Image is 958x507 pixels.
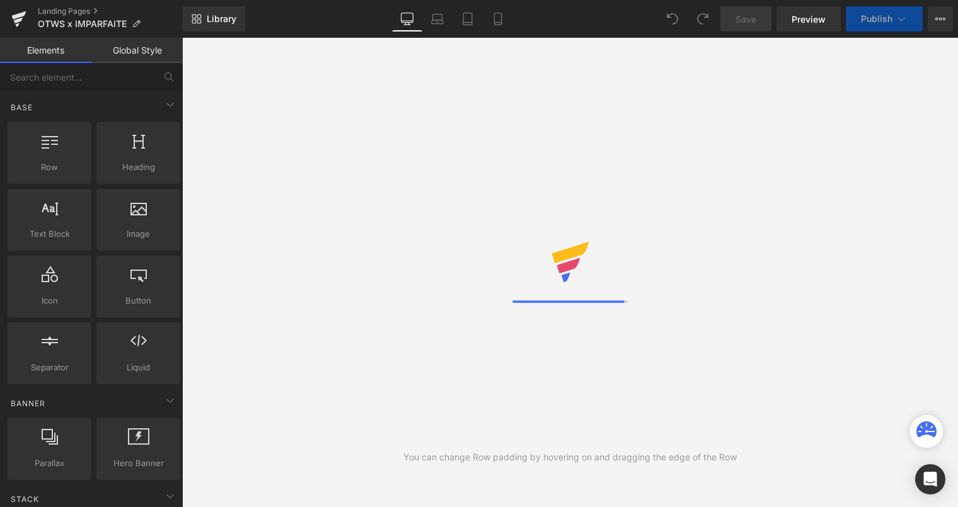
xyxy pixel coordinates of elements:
span: Library [207,13,236,25]
a: Desktop [392,6,422,31]
a: Mobile [483,6,513,31]
span: OTWS x IMPARFAITE [38,19,127,29]
span: Preview [792,13,826,26]
span: Publish [861,14,892,24]
a: Tablet [453,6,483,31]
a: Preview [776,6,841,31]
span: Liquid [100,361,176,374]
button: Publish [846,6,923,31]
span: Image [100,227,176,241]
span: Banner [9,397,47,409]
span: Parallax [11,457,88,470]
div: Open Intercom Messenger [915,464,945,494]
a: New Library [183,6,245,31]
a: Global Style [91,38,183,63]
a: Laptop [422,6,453,31]
span: Heading [100,161,176,174]
button: More [928,6,953,31]
button: Undo [660,6,685,31]
span: Text Block [11,227,88,241]
span: Hero Banner [100,457,176,470]
a: Landing Pages [38,6,183,16]
span: Base [9,101,34,113]
span: Stack [9,493,40,505]
div: You can change Row padding by hovering on and dragging the edge of the Row [403,450,737,464]
span: Save [736,13,756,26]
span: Separator [11,361,88,374]
span: Button [100,294,176,307]
button: Redo [690,6,715,31]
span: Row [11,161,88,174]
span: Icon [11,294,88,307]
